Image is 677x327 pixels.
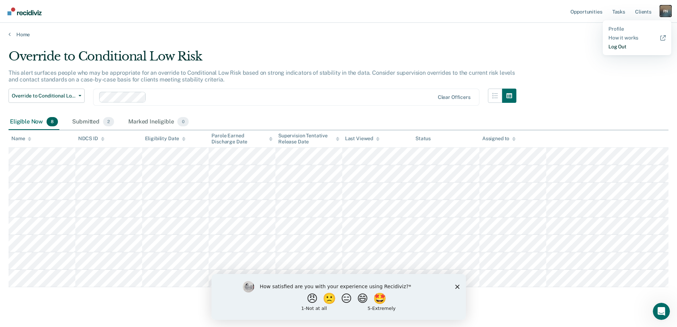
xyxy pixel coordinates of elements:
[9,69,515,83] p: This alert surfaces people who may be appropriate for an override to Conditional Low Risk based o...
[608,44,666,50] a: Log Out
[438,94,471,100] div: Clear officers
[103,117,114,126] span: 2
[12,93,76,99] span: Override to Conditional Low Risk
[482,136,516,142] div: Assigned to
[145,136,186,142] div: Eligibility Date
[9,31,668,38] a: Home
[9,89,85,103] button: Override to Conditional Low Risk
[345,136,380,142] div: Last Viewed
[9,114,59,130] div: Eligible Now8
[415,136,431,142] div: Status
[608,35,666,41] a: How it works
[211,274,466,320] iframe: Survey by Kim from Recidiviz
[47,117,58,126] span: 8
[177,117,188,126] span: 0
[9,49,516,69] div: Override to Conditional Low Risk
[11,136,31,142] div: Name
[608,26,666,32] a: Profile
[127,114,190,130] div: Marked Ineligible0
[211,133,273,145] div: Parole Earned Discharge Date
[71,114,115,130] div: Submitted2
[78,136,104,142] div: NDCS ID
[660,5,671,17] button: Profile dropdown button
[7,7,42,15] img: Recidiviz
[278,133,339,145] div: Supervision Tentative Release Date
[660,5,671,17] div: P N
[653,303,670,320] iframe: Intercom live chat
